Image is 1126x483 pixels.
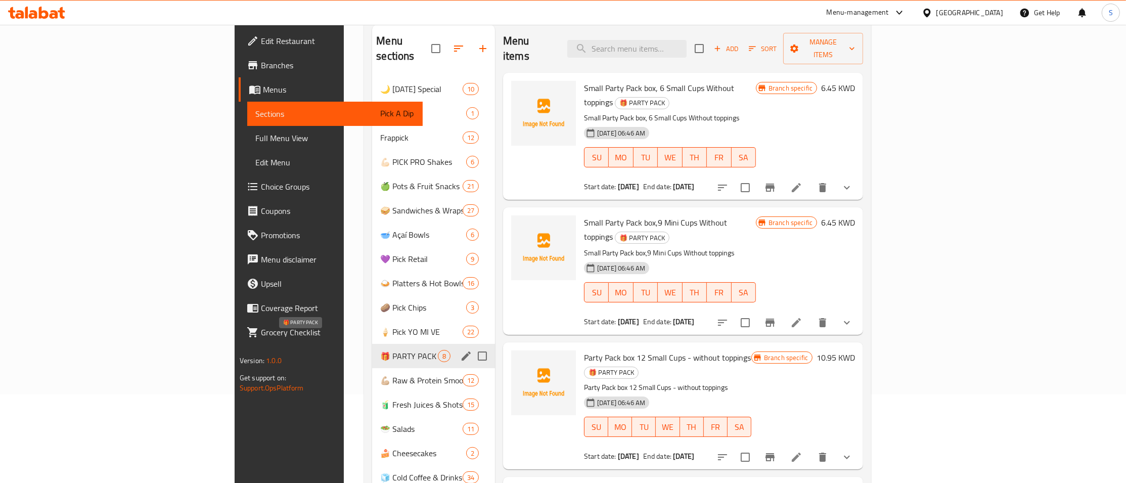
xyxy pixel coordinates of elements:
span: Menus [263,83,415,96]
span: SA [736,150,752,165]
span: TU [638,150,654,165]
span: 🥣 Açaí Bowls [380,229,466,241]
span: Coupons [261,205,415,217]
button: Add [710,41,742,57]
span: 🎁 PARTY PACK [615,97,669,109]
div: 🌙 [DATE] Special10 [372,77,495,101]
a: Edit menu item [790,317,802,329]
div: items [463,131,479,144]
button: SA [728,417,751,437]
div: items [463,83,479,95]
b: [DATE] [618,450,639,463]
div: items [463,204,479,216]
button: Sort [746,41,779,57]
button: delete [810,175,835,200]
span: Promotions [261,229,415,241]
span: Select section [689,38,710,59]
span: Sort [749,43,777,55]
button: SU [584,417,608,437]
button: TH [683,147,707,167]
div: [GEOGRAPHIC_DATA] [936,7,1003,18]
span: 34 [463,473,478,482]
span: [DATE] 06:46 AM [593,128,649,138]
span: TU [638,285,654,300]
span: SA [736,285,752,300]
span: TH [684,420,700,434]
span: Start date: [584,450,616,463]
div: 🥪 Sandwiches & Wraps [380,204,462,216]
span: TU [636,420,652,434]
span: Version: [240,354,264,367]
button: sort-choices [710,445,735,469]
button: show more [835,175,859,200]
div: 🥔 Pick Chips3 [372,295,495,320]
div: 🍦 Pick YO MI VE22 [372,320,495,344]
span: 🎁 PARTY PACK [615,232,669,244]
span: 3 [467,303,478,313]
span: Select to update [735,312,756,333]
span: Branches [261,59,415,71]
span: 🍦 Pick YO MI VE [380,326,462,338]
span: Manage items [791,36,855,61]
button: TH [683,282,707,302]
span: Sort sections [446,36,471,61]
span: WE [662,285,678,300]
span: [DATE] 06:46 AM [593,398,649,408]
a: Full Menu View [247,126,423,150]
div: 🎁 PARTY PACK [584,367,639,379]
div: Menu-management [827,7,889,19]
span: Branch specific [760,353,812,363]
span: 2 [467,449,478,458]
h6: 6.45 KWD [821,215,855,230]
span: 💪🏻 PICK PRO Shakes [380,156,466,168]
button: delete [810,311,835,335]
img: Small Party Pack box,9 Mini Cups Without toppings [511,215,576,280]
button: sort-choices [710,311,735,335]
span: 16 [463,279,478,288]
span: FR [711,150,727,165]
button: SU [584,282,609,302]
span: Sort items [742,41,783,57]
span: WE [662,150,678,165]
span: 🍰 Cheesecakes [380,447,466,459]
button: SA [732,282,756,302]
span: SU [589,285,605,300]
button: TU [632,417,656,437]
span: SU [589,150,605,165]
span: 10 [463,84,478,94]
span: Coverage Report [261,302,415,314]
div: Pick A Dip1 [372,101,495,125]
div: 🥗 Salads [380,423,462,435]
span: MO [613,285,629,300]
img: Small Party Pack box, 6 Small Cups Without toppings [511,81,576,146]
a: Grocery Checklist [239,320,423,344]
div: 💪🏼 Raw & Protein Smoothies12 [372,368,495,392]
div: items [466,447,479,459]
div: items [466,301,479,314]
button: TU [634,282,658,302]
svg: Show Choices [841,451,853,463]
span: 🎁 PARTY PACK [380,350,438,362]
div: items [463,277,479,289]
span: 🍛 Platters & Hot Bowls [380,277,462,289]
button: Manage items [783,33,863,64]
button: Branch-specific-item [758,445,782,469]
a: Promotions [239,223,423,247]
button: WE [658,147,682,167]
button: TH [680,417,704,437]
span: MO [612,420,628,434]
button: FR [704,417,728,437]
div: items [466,253,479,265]
button: FR [707,147,731,167]
span: [DATE] 06:46 AM [593,264,649,273]
span: Select to update [735,447,756,468]
span: Choice Groups [261,181,415,193]
span: 12 [463,376,478,385]
a: Branches [239,53,423,77]
span: 🍏 Pots & Fruit Snacks [380,180,462,192]
span: 6 [467,157,478,167]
